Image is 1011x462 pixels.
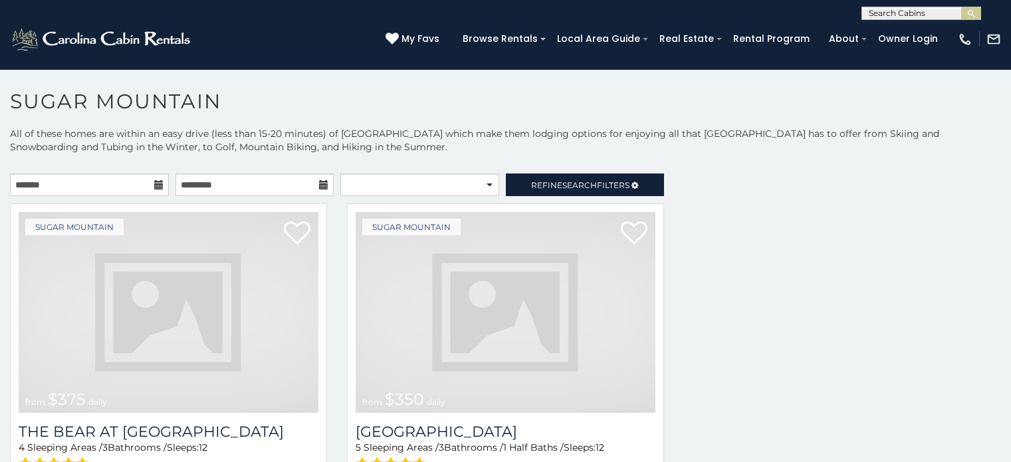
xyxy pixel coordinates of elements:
span: 3 [439,441,444,453]
h3: The Bear At Sugar Mountain [19,423,318,441]
h3: Grouse Moor Lodge [356,423,655,441]
a: Owner Login [871,29,945,49]
span: 3 [102,441,108,453]
img: phone-regular-white.png [958,32,972,47]
span: 12 [199,441,207,453]
span: Search [562,180,597,190]
a: Browse Rentals [456,29,544,49]
a: Sugar Mountain [362,219,461,235]
a: The Bear At [GEOGRAPHIC_DATA] [19,423,318,441]
span: 5 [356,441,361,453]
span: daily [88,397,107,407]
a: Real Estate [653,29,721,49]
span: $375 [48,390,86,409]
a: [GEOGRAPHIC_DATA] [356,423,655,441]
a: Rental Program [727,29,816,49]
a: from $375 daily [19,212,318,413]
a: from $350 daily [356,212,655,413]
a: Sugar Mountain [25,219,124,235]
span: 12 [596,441,604,453]
a: RefineSearchFilters [506,173,665,196]
span: daily [427,397,445,407]
img: dummy-image.jpg [356,212,655,413]
img: White-1-2.png [10,26,194,53]
img: dummy-image.jpg [19,212,318,413]
a: Local Area Guide [550,29,647,49]
a: About [822,29,865,49]
span: Refine Filters [531,180,629,190]
a: Add to favorites [284,220,310,248]
span: 1 Half Baths / [503,441,564,453]
span: My Favs [401,32,439,46]
a: Add to favorites [621,220,647,248]
span: from [25,397,45,407]
span: $350 [385,390,424,409]
img: mail-regular-white.png [986,32,1001,47]
span: 4 [19,441,25,453]
span: from [362,397,382,407]
a: My Favs [386,32,443,47]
